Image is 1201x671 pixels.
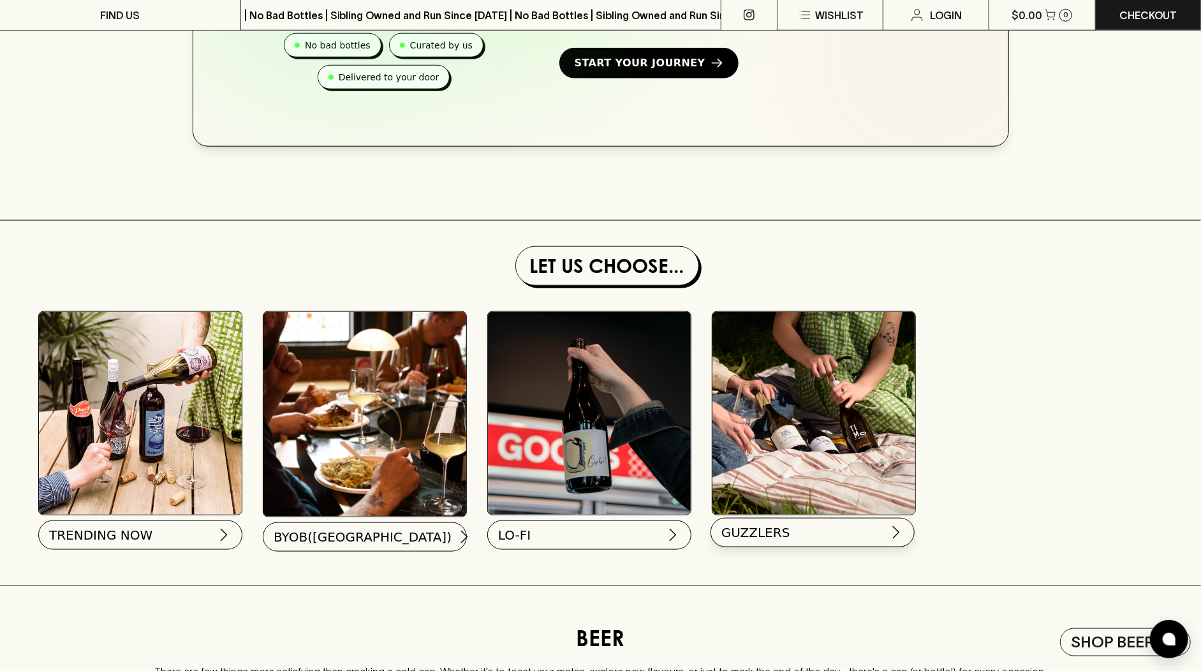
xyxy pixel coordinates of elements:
[100,8,140,23] p: FIND US
[888,525,904,540] img: chevron-right.svg
[559,48,739,78] a: Start Your Journey
[721,524,790,542] span: GUZZLERS
[274,528,452,546] span: BYOB([GEOGRAPHIC_DATA])
[38,520,242,550] button: TRENDING NOW
[457,529,472,545] img: chevron-right.svg
[1012,8,1042,23] p: $0.00
[577,628,625,655] h4: BEER
[39,312,242,515] img: Best Sellers
[488,312,691,515] img: lofi_7376686939.gif
[49,526,152,544] span: TRENDING NOW
[263,522,467,552] button: BYOB([GEOGRAPHIC_DATA])
[216,527,232,543] img: chevron-right.svg
[711,518,915,547] button: GUZZLERS
[263,312,466,517] img: BYOB(angers)
[1071,632,1154,653] h5: Shop BEER
[521,252,693,280] h1: Let Us Choose...
[1060,628,1191,656] a: Shop BEER
[1119,8,1177,23] p: Checkout
[1063,11,1068,18] p: 0
[712,312,915,515] img: PACKS
[1163,633,1175,645] img: bubble-icon
[930,8,962,23] p: Login
[498,526,531,544] span: LO-FI
[665,527,681,543] img: chevron-right.svg
[487,520,691,550] button: LO-FI
[575,55,705,71] span: Start Your Journey
[815,8,864,23] p: Wishlist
